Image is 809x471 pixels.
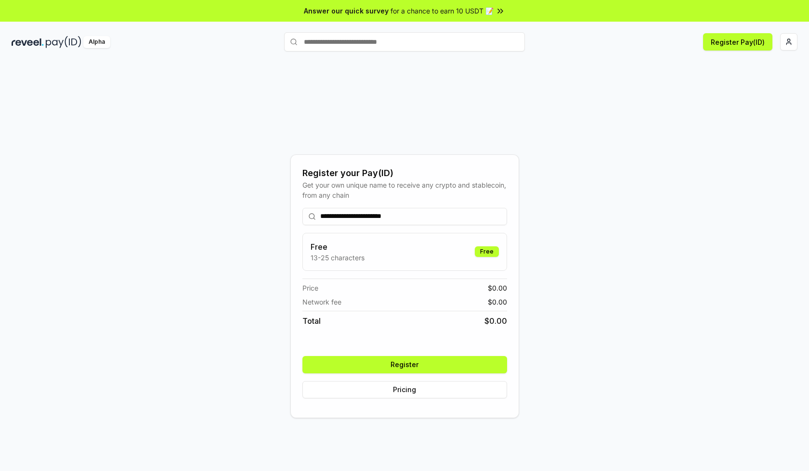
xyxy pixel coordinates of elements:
div: Register your Pay(ID) [302,166,507,180]
span: for a chance to earn 10 USDT 📝 [391,6,494,16]
button: Register [302,356,507,373]
div: Alpha [83,36,110,48]
button: Pricing [302,381,507,398]
div: Free [475,246,499,257]
span: Total [302,315,321,327]
p: 13-25 characters [311,253,365,263]
span: $ 0.00 [488,297,507,307]
img: reveel_dark [12,36,44,48]
div: Get your own unique name to receive any crypto and stablecoin, from any chain [302,180,507,200]
img: pay_id [46,36,81,48]
span: Price [302,283,318,293]
span: Answer our quick survey [304,6,389,16]
span: $ 0.00 [484,315,507,327]
button: Register Pay(ID) [703,33,772,51]
span: Network fee [302,297,341,307]
h3: Free [311,241,365,253]
span: $ 0.00 [488,283,507,293]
